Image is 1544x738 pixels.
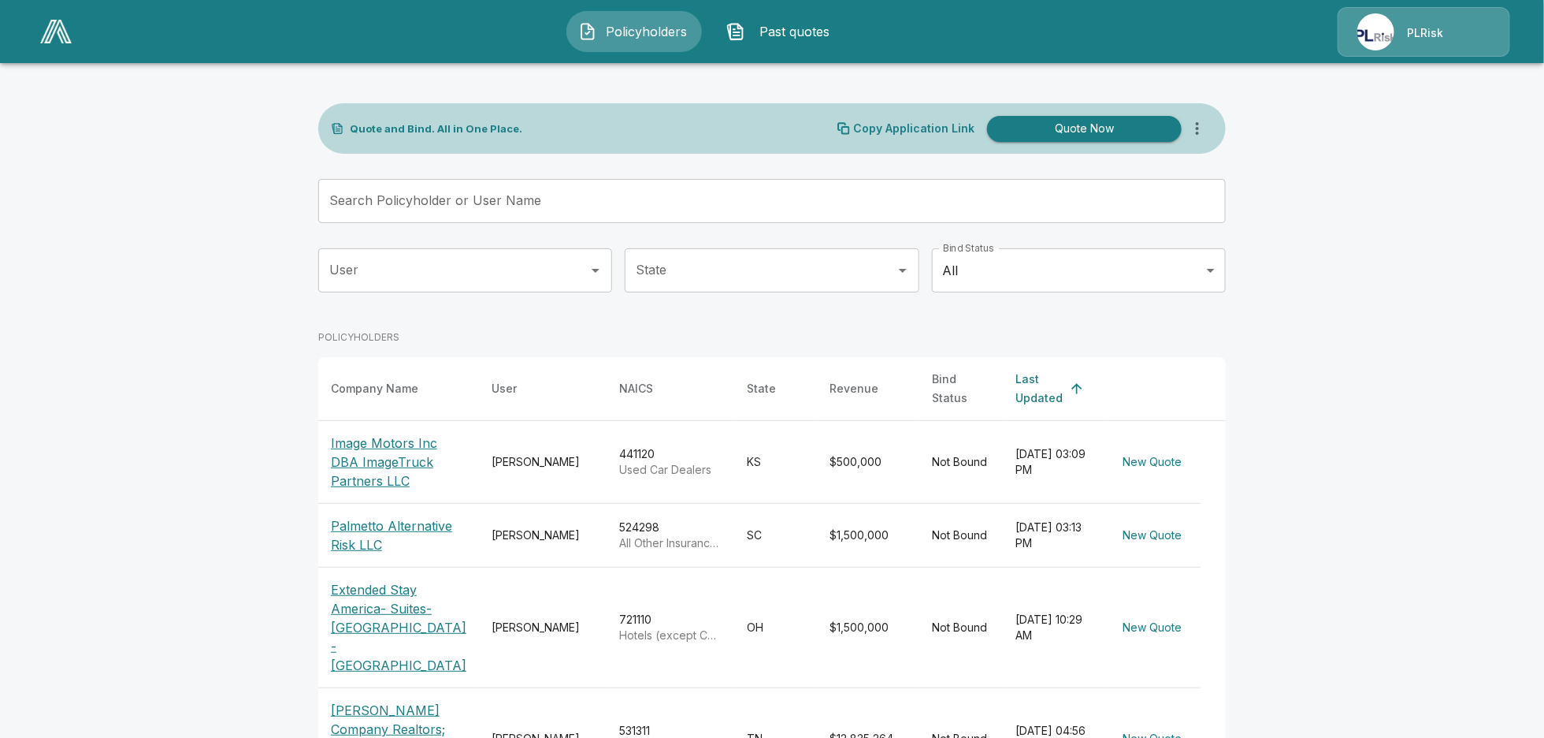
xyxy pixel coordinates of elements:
div: NAICS [619,379,653,398]
td: SC [734,504,817,568]
button: New Quote [1116,521,1188,550]
td: Not Bound [919,504,1003,568]
p: Palmetto Alternative Risk LLC [331,516,466,554]
button: Past quotes IconPast quotes [714,11,850,52]
div: [PERSON_NAME] [492,620,594,635]
div: All [932,248,1226,293]
p: POLICYHOLDERS [318,330,399,345]
td: Not Bound [919,568,1003,688]
img: AA Logo [40,20,72,43]
td: [DATE] 03:13 PM [1003,504,1104,568]
img: Agency Icon [1357,13,1394,50]
a: Quote Now [981,116,1182,142]
button: more [1182,113,1213,144]
p: Quote and Bind. All in One Place. [350,124,522,134]
td: $1,500,000 [817,568,919,688]
p: Copy Application Link [853,123,974,134]
div: 721110 [619,612,722,643]
td: OH [734,568,817,688]
div: Revenue [830,379,878,398]
label: Bind Status [943,241,994,255]
td: $500,000 [817,421,919,504]
td: [DATE] 10:29 AM [1003,568,1104,688]
div: [PERSON_NAME] [492,527,594,543]
th: Bind Status [919,357,1003,421]
div: State [747,379,776,398]
div: 441120 [619,446,722,478]
p: Image Motors Inc DBA ImageTruck Partners LLC [331,434,466,490]
button: New Quote [1116,613,1188,643]
button: Open [585,259,607,281]
span: Past quotes [752,22,838,41]
div: 524298 [619,520,722,551]
p: All Other Insurance Related Activities [619,535,722,551]
div: Company Name [331,379,418,398]
button: Open [892,259,914,281]
div: Last Updated [1015,370,1063,408]
button: Quote Now [987,116,1182,142]
img: Past quotes Icon [726,22,745,41]
td: [DATE] 03:09 PM [1003,421,1104,504]
div: [PERSON_NAME] [492,454,594,470]
p: Hotels (except Casino Hotels) and Motels [619,628,722,643]
button: Policyholders IconPolicyholders [566,11,702,52]
td: Not Bound [919,421,1003,504]
td: KS [734,421,817,504]
p: PLRisk [1407,25,1443,41]
span: Policyholders [603,22,690,41]
a: Agency IconPLRisk [1338,7,1510,57]
p: Used Car Dealers [619,462,722,478]
div: User [492,379,517,398]
button: New Quote [1116,448,1188,477]
td: $1,500,000 [817,504,919,568]
p: Extended Stay America- Suites- [GEOGRAPHIC_DATA] - [GEOGRAPHIC_DATA] [331,580,466,675]
img: Policyholders Icon [578,22,597,41]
